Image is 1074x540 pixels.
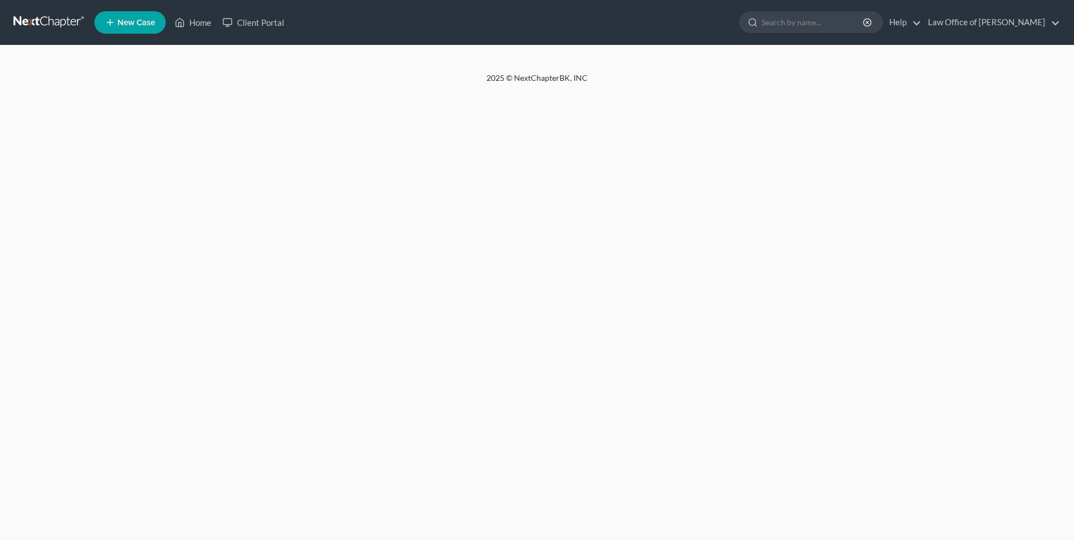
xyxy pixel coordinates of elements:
div: 2025 © NextChapterBK, INC [217,72,857,93]
a: Client Portal [217,12,290,33]
a: Help [884,12,921,33]
input: Search by name... [762,12,864,33]
a: Home [169,12,217,33]
a: Law Office of [PERSON_NAME] [922,12,1060,33]
span: New Case [117,19,155,27]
